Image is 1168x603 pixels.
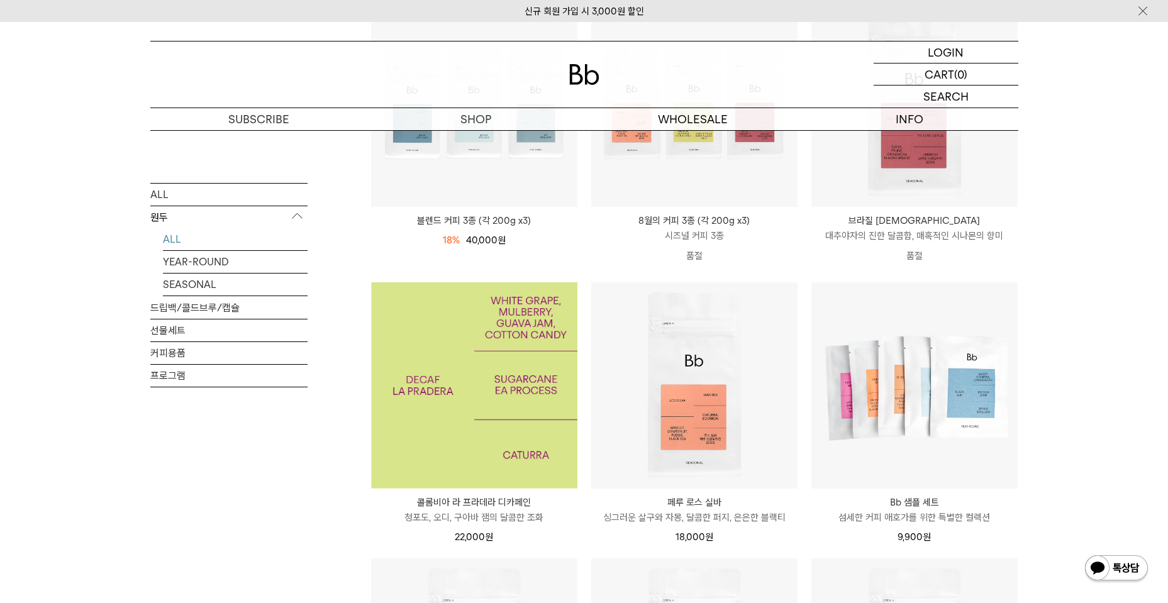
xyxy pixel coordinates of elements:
[371,282,577,489] img: 1000000482_add2_076.jpg
[150,364,308,386] a: 프로그램
[371,495,577,510] p: 콜롬비아 라 프라데라 디카페인
[569,64,599,85] img: 로고
[874,41,1018,64] a: LOGIN
[923,531,931,543] span: 원
[443,233,460,248] div: 18%
[163,228,308,250] a: ALL
[466,235,506,246] span: 40,000
[591,510,798,525] p: 싱그러운 살구와 자몽, 달콤한 퍼지, 은은한 블랙티
[498,235,506,246] span: 원
[584,108,801,130] p: WHOLESALE
[705,531,713,543] span: 원
[371,510,577,525] p: 청포도, 오디, 구아바 잼의 달콤한 조화
[371,282,577,489] a: 콜롬비아 라 프라데라 디카페인
[591,495,798,510] p: 페루 로스 실바
[591,213,798,228] p: 8월의 커피 3종 (각 200g x3)
[811,213,1018,228] p: 브라질 [DEMOGRAPHIC_DATA]
[150,206,308,228] p: 원두
[928,41,964,63] p: LOGIN
[1084,554,1149,584] img: 카카오톡 채널 1:1 채팅 버튼
[811,282,1018,489] img: Bb 샘플 세트
[811,495,1018,525] a: Bb 샘플 세트 섬세한 커피 애호가를 위한 특별한 컬렉션
[676,531,713,543] span: 18,000
[874,64,1018,86] a: CART (0)
[591,495,798,525] a: 페루 로스 실바 싱그러운 살구와 자몽, 달콤한 퍼지, 은은한 블랙티
[898,531,931,543] span: 9,900
[591,243,798,268] p: 품절
[811,510,1018,525] p: 섬세한 커피 애호가를 위한 특별한 컬렉션
[591,213,798,243] a: 8월의 커피 3종 (각 200g x3) 시즈널 커피 3종
[163,250,308,272] a: YEAR-ROUND
[923,86,969,108] p: SEARCH
[150,183,308,205] a: ALL
[811,213,1018,243] a: 브라질 [DEMOGRAPHIC_DATA] 대추야자의 진한 달콤함, 매혹적인 시나몬의 향미
[150,319,308,341] a: 선물세트
[925,64,954,85] p: CART
[150,296,308,318] a: 드립백/콜드브루/캡슐
[367,108,584,130] a: SHOP
[954,64,967,85] p: (0)
[485,531,493,543] span: 원
[163,273,308,295] a: SEASONAL
[591,228,798,243] p: 시즈널 커피 3종
[811,243,1018,268] p: 품절
[455,531,493,543] span: 22,000
[371,495,577,525] a: 콜롬비아 라 프라데라 디카페인 청포도, 오디, 구아바 잼의 달콤한 조화
[150,341,308,363] a: 커피용품
[801,108,1018,130] p: INFO
[150,108,367,130] a: SUBSCRIBE
[811,228,1018,243] p: 대추야자의 진한 달콤함, 매혹적인 시나몬의 향미
[371,213,577,228] a: 블렌드 커피 3종 (각 200g x3)
[811,495,1018,510] p: Bb 샘플 세트
[591,282,798,489] img: 페루 로스 실바
[525,6,644,17] a: 신규 회원 가입 시 3,000원 할인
